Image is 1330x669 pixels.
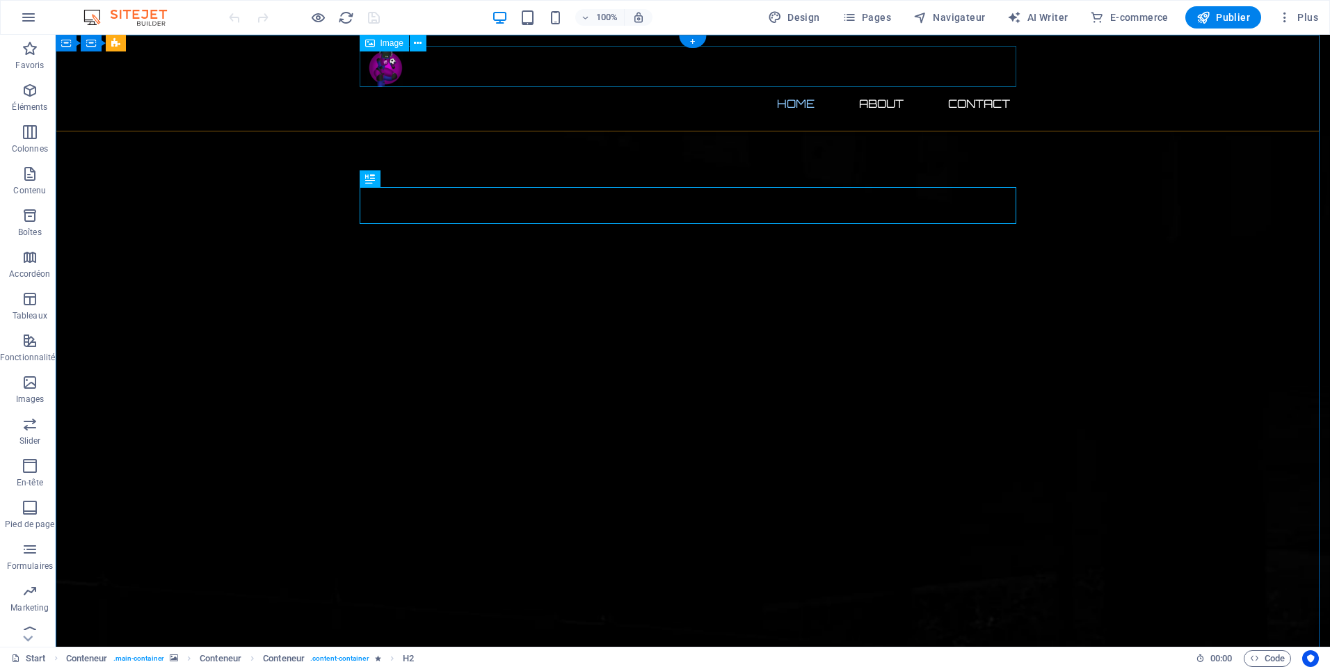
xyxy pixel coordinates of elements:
button: 100% [575,9,625,26]
button: Cliquez ici pour quitter le mode Aperçu et poursuivre l'édition. [310,9,326,26]
button: Publier [1185,6,1261,29]
nav: breadcrumb [66,650,414,667]
span: . main-container [113,650,164,667]
h6: Durée de la session [1196,650,1233,667]
span: Design [768,10,820,24]
p: Éléments [12,102,47,113]
button: Navigateur [908,6,991,29]
div: + [679,35,706,48]
i: Lors du redimensionnement, ajuster automatiquement le niveau de zoom en fonction de l'appareil sé... [632,11,645,24]
p: En-tête [17,477,43,488]
p: Accordéon [9,268,50,280]
p: Contenu [13,185,46,196]
button: AI Writer [1002,6,1073,29]
p: Images [16,394,45,405]
button: Usercentrics [1302,650,1319,667]
p: Marketing [10,602,49,613]
span: Cliquez pour sélectionner. Double-cliquez pour modifier. [200,650,241,667]
button: Pages [837,6,897,29]
span: . content-container [310,650,369,667]
p: Boîtes [18,227,42,238]
p: Pied de page [5,519,54,530]
p: Colonnes [12,143,48,154]
i: Cet élément contient une animation. [375,654,381,662]
i: Actualiser la page [338,10,354,26]
span: Cliquez pour sélectionner. Double-cliquez pour modifier. [263,650,305,667]
p: Favoris [15,60,44,71]
span: Cliquez pour sélectionner. Double-cliquez pour modifier. [403,650,414,667]
span: Cliquez pour sélectionner. Double-cliquez pour modifier. [66,650,108,667]
p: Slider [19,435,41,446]
span: : [1220,653,1222,663]
span: Code [1250,650,1285,667]
p: Formulaires [7,561,53,572]
span: Publier [1196,10,1250,24]
i: Cet élément contient un arrière-plan. [170,654,178,662]
h6: 100% [596,9,618,26]
span: Navigateur [913,10,985,24]
button: reload [337,9,354,26]
span: E-commerce [1090,10,1168,24]
span: 00 00 [1210,650,1232,667]
img: Editor Logo [80,9,184,26]
button: E-commerce [1084,6,1173,29]
div: Design (Ctrl+Alt+Y) [762,6,826,29]
a: Cliquez pour annuler la sélection. Double-cliquez pour ouvrir Pages. [11,650,46,667]
button: Code [1244,650,1291,667]
span: AI Writer [1007,10,1068,24]
span: Plus [1278,10,1318,24]
button: Plus [1272,6,1324,29]
button: Design [762,6,826,29]
span: Image [380,39,403,47]
p: Tableaux [13,310,47,321]
span: Pages [842,10,891,24]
